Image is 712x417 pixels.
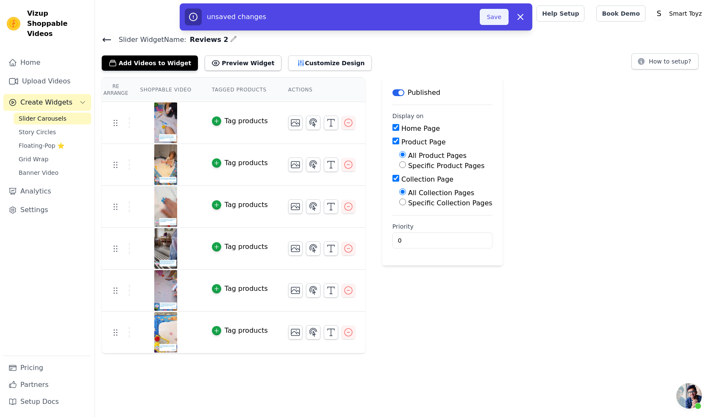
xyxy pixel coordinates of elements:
label: All Product Pages [408,152,467,160]
p: Published [408,88,440,98]
a: Open chat [676,383,702,409]
a: How to setup? [631,59,698,67]
span: unsaved changes [207,13,266,21]
button: Tag products [212,158,268,168]
button: Create Widgets [3,94,91,111]
span: Slider Widget Name: [112,35,186,45]
th: Re Arrange [102,78,130,102]
img: vizup-images-325e.png [154,186,178,227]
a: Analytics [3,183,91,200]
th: Shoppable Video [130,78,201,102]
legend: Display on [392,112,424,120]
a: Upload Videos [3,73,91,90]
a: Slider Carousels [14,113,91,124]
label: Priority [392,222,492,231]
button: Add Videos to Widget [102,55,198,71]
th: Tagged Products [202,78,278,102]
img: vizup-images-ae67.png [154,228,178,269]
label: Home Page [401,124,440,133]
button: Tag products [212,326,268,336]
a: Settings [3,202,91,218]
a: Pricing [3,359,91,376]
span: Create Widgets [20,97,72,108]
img: vizup-images-121e.png [154,270,178,311]
th: Actions [278,78,365,102]
label: All Collection Pages [408,189,474,197]
div: Tag products [225,158,268,168]
label: Collection Page [401,175,453,183]
button: Tag products [212,116,268,126]
a: Setup Docs [3,393,91,410]
img: vizup-images-4ce2.png [154,102,178,143]
a: Home [3,54,91,71]
div: Tag products [225,242,268,252]
a: Grid Wrap [14,153,91,165]
button: Customize Design [288,55,372,71]
span: Reviews 2 [186,35,228,45]
span: Grid Wrap [19,155,48,163]
span: Slider Carousels [19,114,67,123]
span: Story Circles [19,128,56,136]
button: Change Thumbnail [288,325,303,340]
button: Change Thumbnail [288,116,303,130]
button: Change Thumbnail [288,241,303,256]
a: Banner Video [14,167,91,179]
button: Change Thumbnail [288,199,303,214]
div: Edit Name [230,34,237,45]
button: Change Thumbnail [288,157,303,172]
a: Floating-Pop ⭐ [14,140,91,152]
label: Product Page [401,138,446,146]
label: Specific Collection Pages [408,199,492,207]
button: Tag products [212,242,268,252]
span: Banner Video [19,168,58,177]
a: Partners [3,376,91,393]
span: Floating-Pop ⭐ [19,141,64,150]
a: Story Circles [14,126,91,138]
div: Tag products [225,116,268,126]
button: Save [480,9,509,25]
button: Tag products [212,200,268,210]
div: Tag products [225,326,268,336]
img: vizup-images-67df.png [154,312,178,353]
label: Specific Product Pages [408,162,484,170]
div: Tag products [225,284,268,294]
button: Change Thumbnail [288,283,303,298]
button: Tag products [212,284,268,294]
button: How to setup? [631,53,698,69]
button: Preview Widget [205,55,281,71]
div: Tag products [225,200,268,210]
img: vizup-images-6076.png [154,144,178,185]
